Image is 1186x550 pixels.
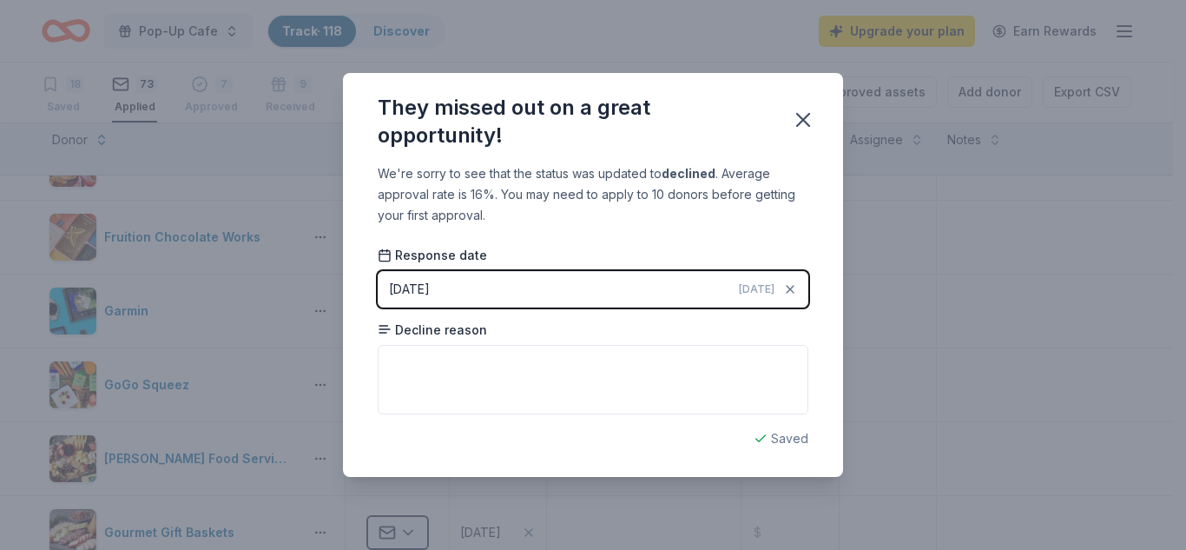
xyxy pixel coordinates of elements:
span: Decline reason [378,321,487,339]
span: Response date [378,247,487,264]
div: We're sorry to see that the status was updated to . Average approval rate is 16%. You may need to... [378,163,808,226]
div: They missed out on a great opportunity! [378,94,770,149]
b: declined [662,166,715,181]
div: [DATE] [389,279,430,300]
button: [DATE][DATE] [378,271,808,308]
span: [DATE] [739,282,774,296]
